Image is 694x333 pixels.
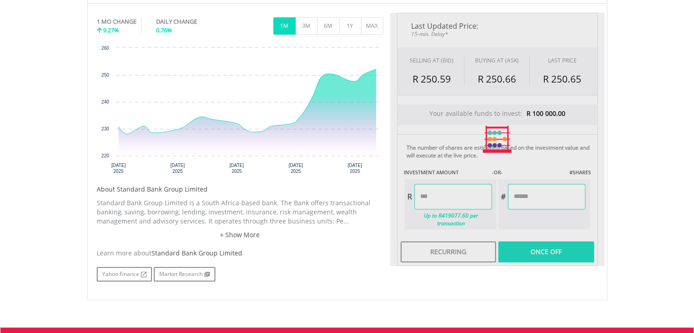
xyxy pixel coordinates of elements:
text: 230 [101,126,109,131]
svg: Interactive chart [97,43,383,180]
button: 3M [295,17,318,35]
div: DAILY CHANGE [156,17,228,26]
h5: About Standard Bank Group Limited [97,185,383,194]
span: 9.27% [103,26,119,34]
text: [DATE] 2025 [347,163,362,174]
a: Market Research [154,267,215,281]
div: Learn more about [97,249,383,258]
a: + Show More [97,230,383,239]
text: 250 [101,73,109,78]
span: 0.76% [156,26,172,34]
text: [DATE] 2025 [111,163,125,174]
button: 6M [317,17,339,35]
span: Standard Bank Group Limited [151,249,242,257]
div: 1 MO CHANGE [97,17,136,26]
text: 220 [101,153,109,158]
div: Chart. Highcharts interactive chart. [97,43,383,180]
p: Standard Bank Group Limited is a South Africa-based bank. The Bank offers transactional banking, ... [97,198,383,226]
button: 1M [273,17,296,35]
button: 1Y [339,17,361,35]
text: [DATE] 2025 [229,163,244,174]
text: [DATE] 2025 [170,163,185,174]
text: [DATE] 2025 [288,163,303,174]
text: 260 [101,46,109,51]
text: 240 [101,99,109,104]
button: MAX [361,17,383,35]
a: Yahoo Finance [97,267,152,281]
